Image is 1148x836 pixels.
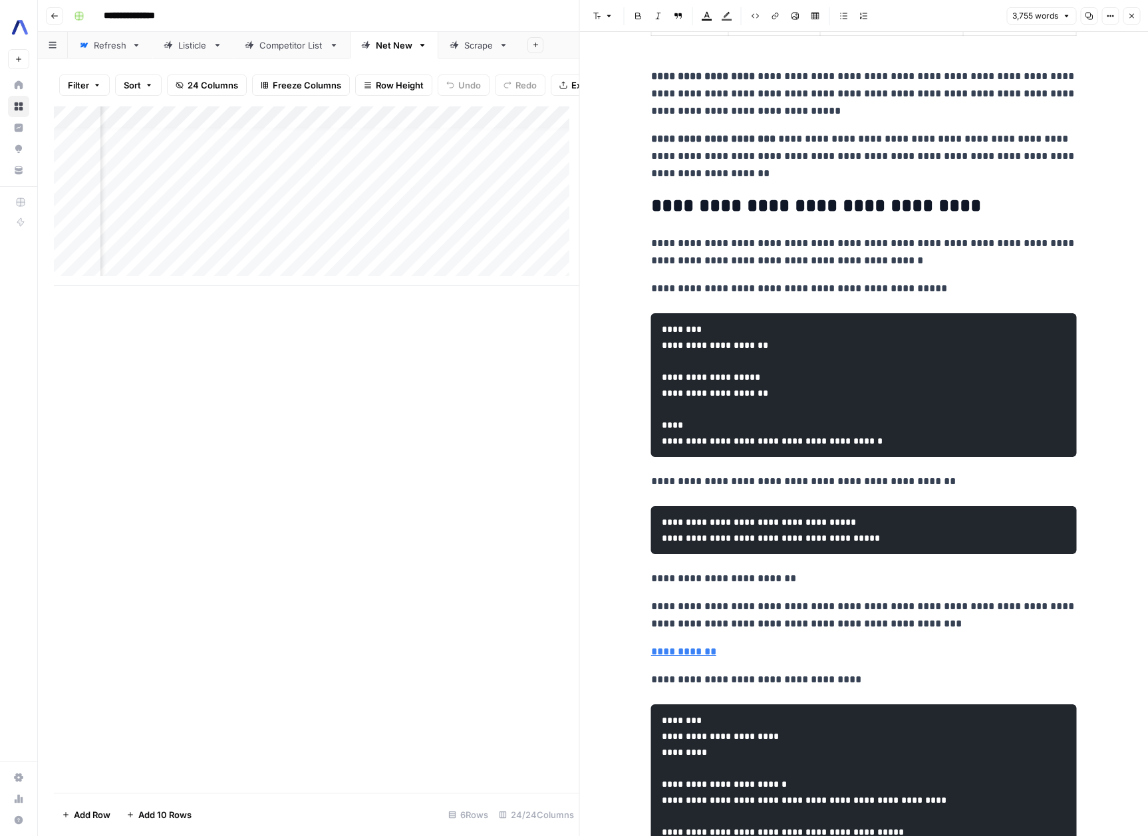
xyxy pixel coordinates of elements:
[8,767,29,788] a: Settings
[515,78,537,92] span: Redo
[188,78,238,92] span: 24 Columns
[8,74,29,96] a: Home
[273,78,341,92] span: Freeze Columns
[1006,7,1076,25] button: 3,755 words
[355,74,432,96] button: Row Height
[458,78,481,92] span: Undo
[350,32,438,59] a: Net New
[571,78,619,92] span: Export CSV
[124,78,141,92] span: Sort
[259,39,324,52] div: Competitor List
[138,808,192,821] span: Add 10 Rows
[8,15,32,39] img: AssemblyAI Logo
[494,804,579,825] div: 24/24 Columns
[8,788,29,809] a: Usage
[8,11,29,44] button: Workspace: AssemblyAI
[495,74,545,96] button: Redo
[68,32,152,59] a: Refresh
[233,32,350,59] a: Competitor List
[54,804,118,825] button: Add Row
[59,74,110,96] button: Filter
[551,74,627,96] button: Export CSV
[8,160,29,181] a: Your Data
[178,39,208,52] div: Listicle
[438,74,490,96] button: Undo
[8,117,29,138] a: Insights
[376,78,424,92] span: Row Height
[8,138,29,160] a: Opportunities
[152,32,233,59] a: Listicle
[115,74,162,96] button: Sort
[94,39,126,52] div: Refresh
[464,39,494,52] div: Scrape
[1012,10,1058,22] span: 3,755 words
[68,78,89,92] span: Filter
[376,39,412,52] div: Net New
[8,809,29,831] button: Help + Support
[443,804,494,825] div: 6 Rows
[438,32,519,59] a: Scrape
[74,808,110,821] span: Add Row
[8,96,29,117] a: Browse
[252,74,350,96] button: Freeze Columns
[167,74,247,96] button: 24 Columns
[118,804,200,825] button: Add 10 Rows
